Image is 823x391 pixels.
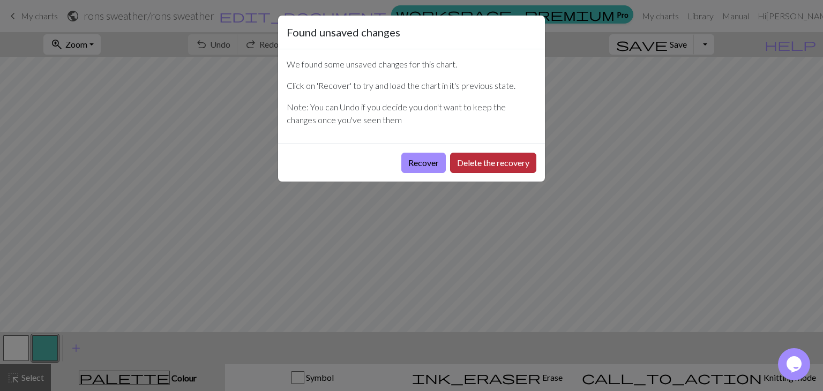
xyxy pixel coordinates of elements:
[287,24,400,40] h5: Found unsaved changes
[287,101,536,126] p: Note: You can Undo if you decide you don't want to keep the changes once you've seen them
[287,58,536,71] p: We found some unsaved changes for this chart.
[287,79,536,92] p: Click on 'Recover' to try and load the chart in it's previous state.
[450,153,536,173] button: Delete the recovery
[401,153,446,173] button: Recover
[778,348,812,380] iframe: chat widget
